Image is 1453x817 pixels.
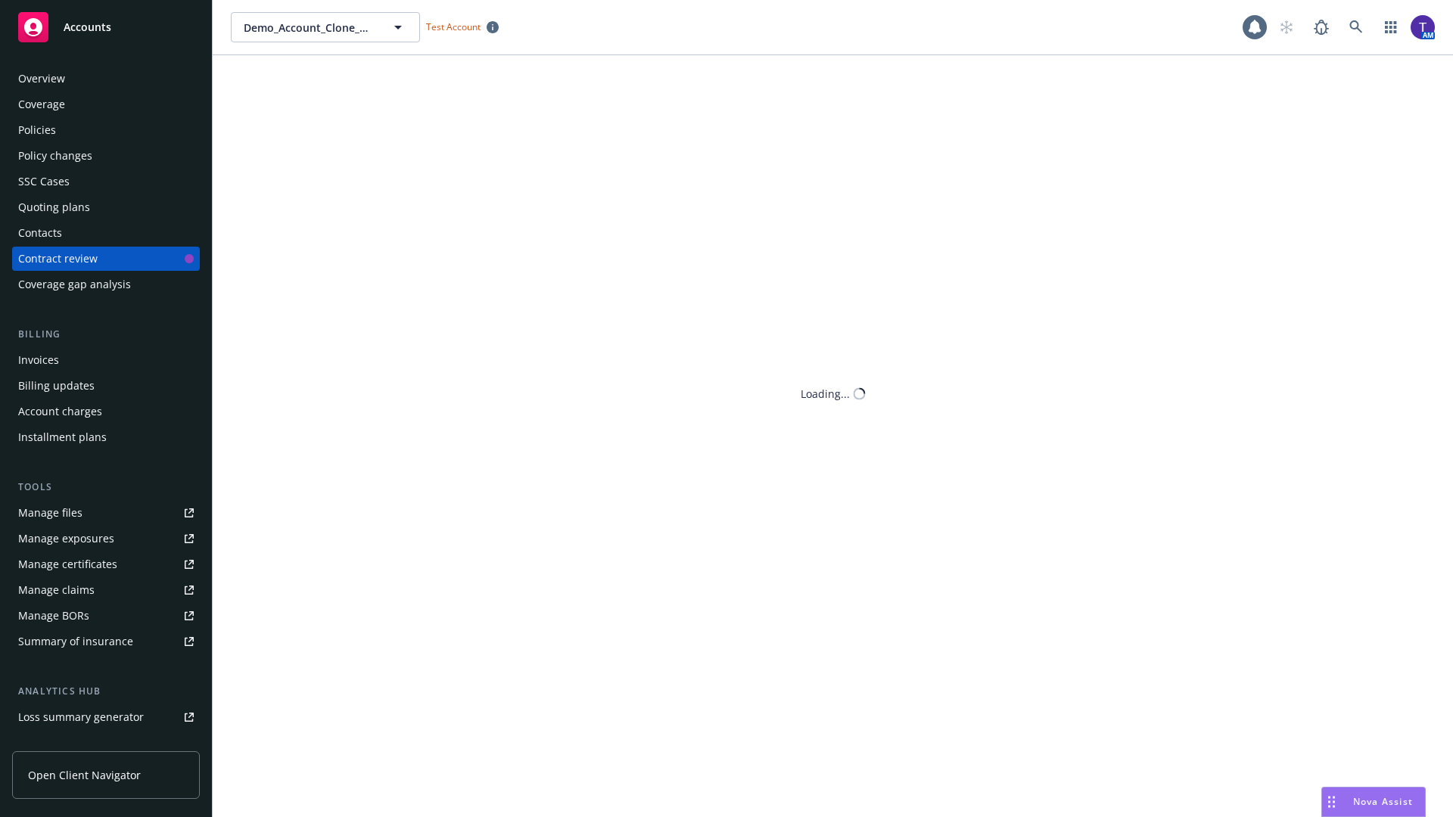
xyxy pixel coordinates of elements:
a: Installment plans [12,425,200,449]
div: Overview [18,67,65,91]
a: Invoices [12,348,200,372]
div: Policy changes [18,144,92,168]
span: Nova Assist [1353,795,1413,808]
div: Analytics hub [12,684,200,699]
div: Installment plans [18,425,107,449]
span: Accounts [64,21,111,33]
a: Contacts [12,221,200,245]
div: Coverage gap analysis [18,272,131,297]
div: Billing updates [18,374,95,398]
div: Account charges [18,399,102,424]
a: Manage files [12,501,200,525]
div: Contacts [18,221,62,245]
div: Manage exposures [18,527,114,551]
a: Manage claims [12,578,200,602]
a: Accounts [12,6,200,48]
a: Search [1341,12,1371,42]
a: Start snowing [1271,12,1302,42]
a: Loss summary generator [12,705,200,729]
div: Manage files [18,501,82,525]
button: Nova Assist [1321,787,1426,817]
div: Coverage [18,92,65,116]
a: Account charges [12,399,200,424]
button: Demo_Account_Clone_QA_CR_Tests_Demo [231,12,420,42]
a: Report a Bug [1306,12,1336,42]
div: Manage BORs [18,604,89,628]
a: Overview [12,67,200,91]
div: Loss summary generator [18,705,144,729]
a: Policy changes [12,144,200,168]
div: Summary of insurance [18,629,133,654]
span: Demo_Account_Clone_QA_CR_Tests_Demo [244,20,375,36]
div: Contract review [18,247,98,271]
div: Policies [18,118,56,142]
div: SSC Cases [18,169,70,194]
span: Test Account [426,20,481,33]
img: photo [1411,15,1435,39]
a: SSC Cases [12,169,200,194]
span: Open Client Navigator [28,767,141,783]
a: Quoting plans [12,195,200,219]
a: Manage BORs [12,604,200,628]
div: Billing [12,327,200,342]
a: Coverage gap analysis [12,272,200,297]
a: Billing updates [12,374,200,398]
div: Quoting plans [18,195,90,219]
a: Summary of insurance [12,629,200,654]
div: Drag to move [1322,787,1341,816]
a: Contract review [12,247,200,271]
div: Loading... [801,386,850,402]
a: Policies [12,118,200,142]
a: Manage certificates [12,552,200,576]
span: Test Account [420,19,505,35]
div: Manage certificates [18,552,117,576]
div: Invoices [18,348,59,372]
a: Switch app [1376,12,1406,42]
div: Manage claims [18,578,95,602]
a: Coverage [12,92,200,116]
div: Tools [12,480,200,495]
a: Manage exposures [12,527,200,551]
